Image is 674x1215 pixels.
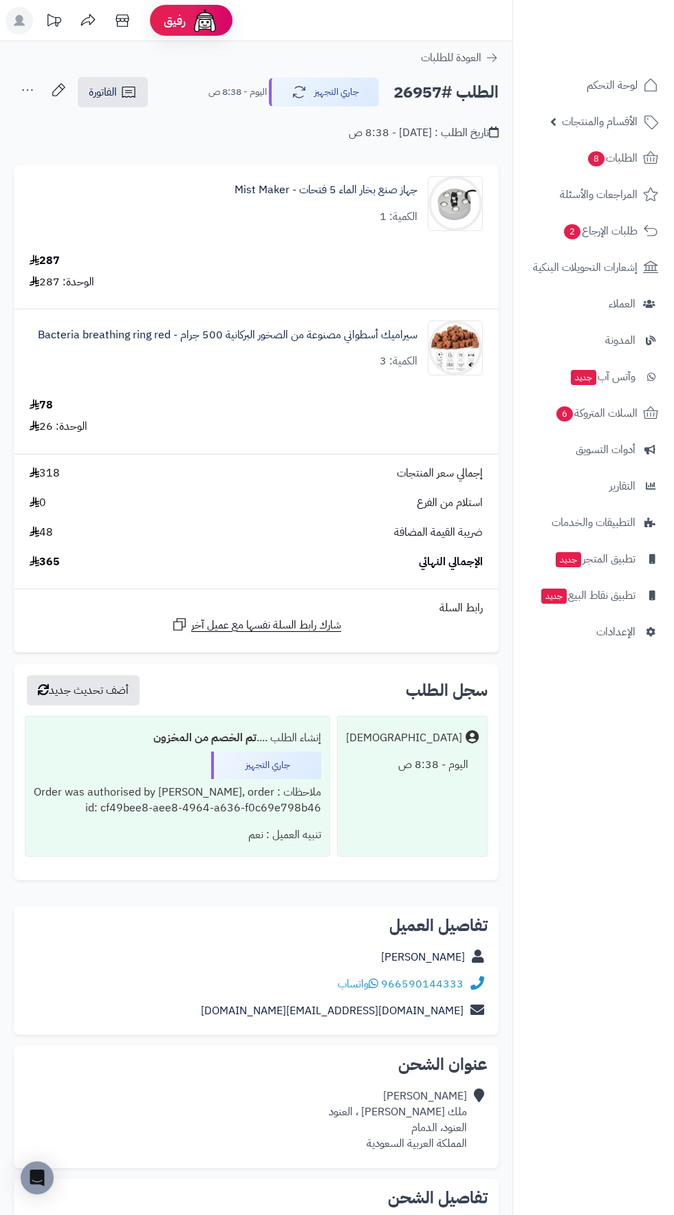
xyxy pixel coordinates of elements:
[30,495,46,511] span: 0
[554,549,635,569] span: تطبيق المتجر
[596,622,635,642] span: الإعدادات
[191,617,341,633] span: شارك رابط السلة نفسها مع عميل آخر
[34,779,321,822] div: ملاحظات : Order was authorised by [PERSON_NAME], order id: cf49bee8-aee8-4964-a636-f0c69e798b46
[521,324,666,357] a: المدونة
[191,7,219,34] img: ai-face.png
[580,10,661,39] img: logo-2.png
[34,725,321,752] div: إنشاء الطلب ....
[89,84,117,100] span: الفاتورة
[329,1088,467,1151] div: [PERSON_NAME] ملك [PERSON_NAME] ، العنود العنود، الدمام المملكة العربية السعودية
[381,976,464,992] a: 966590144333
[562,112,638,131] span: الأقسام والمنتجات
[563,221,638,241] span: طلبات الإرجاع
[346,752,479,778] div: اليوم - 8:38 ص
[164,12,186,29] span: رفيق
[380,353,417,369] div: الكمية: 3
[78,77,148,107] a: الفاتورة
[21,1161,54,1194] div: Open Intercom Messenger
[609,294,635,314] span: العملاء
[521,215,666,248] a: طلبات الإرجاع2
[605,331,635,350] span: المدونة
[556,406,574,422] span: 6
[30,466,60,481] span: 318
[421,50,481,66] span: العودة للطلبات
[397,466,483,481] span: إجمالي سعر المنتجات
[587,151,605,167] span: 8
[521,251,666,284] a: إشعارات التحويلات البنكية
[521,615,666,648] a: الإعدادات
[153,730,257,746] b: تم الخصم من المخزون
[576,440,635,459] span: أدوات التسويق
[541,589,567,604] span: جديد
[521,178,666,211] a: المراجعات والأسئلة
[380,209,417,225] div: الكمية: 1
[34,822,321,849] div: تنبيه العميل : نعم
[30,397,53,413] div: 78
[521,579,666,612] a: تطبيق نقاط البيعجديد
[346,730,462,746] div: [DEMOGRAPHIC_DATA]
[521,397,666,430] a: السلات المتروكة6
[571,370,596,385] span: جديد
[201,1003,464,1019] a: [DOMAIN_NAME][EMAIL_ADDRESS][DOMAIN_NAME]
[36,7,71,38] a: تحديثات المنصة
[211,752,321,779] div: جاري التجهيز
[560,185,638,204] span: المراجعات والأسئلة
[349,125,499,141] div: تاريخ الطلب : [DATE] - 8:38 ص
[30,525,53,540] span: 48
[521,543,666,576] a: تطبيق المتجرجديد
[417,495,483,511] span: استلام من الفرع
[269,78,379,107] button: جاري التجهيز
[540,586,635,605] span: تطبيق نقاط البيع
[552,513,635,532] span: التطبيقات والخدمات
[38,327,417,343] a: سيراميك أسطواني مصنوعة من الصخور البركانية 500 جرام - Bacteria breathing ring red
[393,78,499,107] h2: الطلب #26957
[555,404,638,423] span: السلات المتروكة
[521,433,666,466] a: أدوات التسويق
[428,176,482,231] img: 1640906704-Hdb3afb5bb8174b3ab77b2035915d00d0m-90x90.png
[521,470,666,503] a: التقارير
[171,616,341,633] a: شارك رابط السلة نفسها مع عميل آخر
[30,554,60,570] span: 365
[381,949,465,965] a: [PERSON_NAME]
[556,552,581,567] span: جديد
[19,600,493,616] div: رابط السلة
[406,682,488,699] h3: سجل الطلب
[30,253,60,269] div: 287
[587,76,638,95] span: لوحة التحكم
[27,675,140,705] button: أضف تحديث جديد
[394,525,483,540] span: ضريبة القيمة المضافة
[30,274,94,290] div: الوحدة: 287
[533,258,638,277] span: إشعارات التحويلات البنكية
[609,477,635,496] span: التقارير
[428,320,482,375] img: 1682290402-684b269ba33b5c93fc257a60801ac486-90x90.jpg
[419,554,483,570] span: الإجمالي النهائي
[563,223,581,240] span: 2
[421,50,499,66] a: العودة للطلبات
[521,506,666,539] a: التطبيقات والخدمات
[30,419,87,435] div: الوحدة: 26
[569,367,635,386] span: وآتس آب
[338,976,378,992] a: واتساب
[25,1056,488,1073] h2: عنوان الشحن
[521,142,666,175] a: الطلبات8
[25,917,488,934] h2: تفاصيل العميل
[521,360,666,393] a: وآتس آبجديد
[25,1190,488,1206] h2: تفاصيل الشحن
[235,182,417,198] a: جهاز صنع بخار الماء 5 فتحات - Mist Maker
[208,85,267,99] small: اليوم - 8:38 ص
[521,287,666,320] a: العملاء
[521,69,666,102] a: لوحة التحكم
[587,149,638,168] span: الطلبات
